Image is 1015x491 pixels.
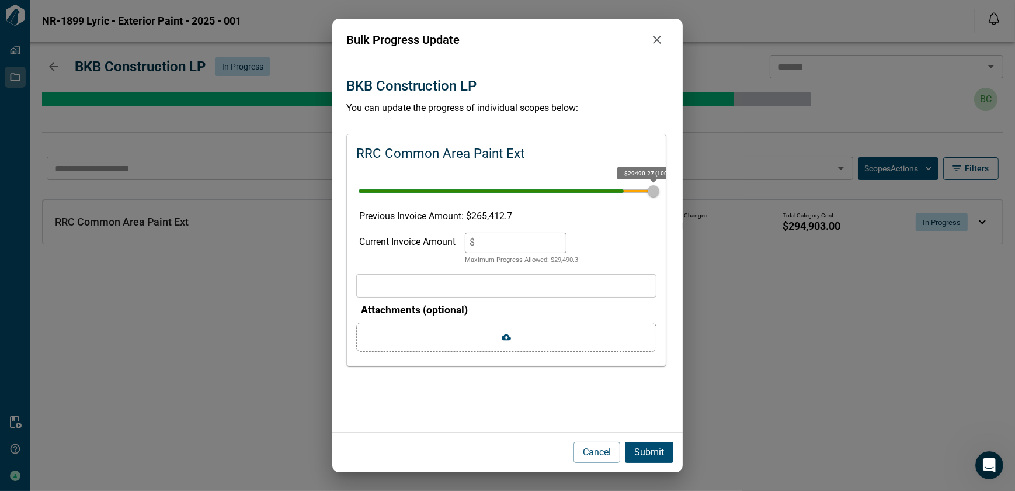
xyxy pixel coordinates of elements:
[346,31,645,49] p: Bulk Progress Update
[359,209,654,223] p: Previous Invoice Amount: $ 265,412.7
[346,75,477,96] p: BKB Construction LP
[346,101,669,115] p: You can update the progress of individual scopes below:
[465,255,578,265] p: Maximum Progress Allowed: $ 29,490.3
[573,442,620,463] button: Cancel
[361,302,656,317] p: Attachments (optional)
[470,237,475,248] span: $
[634,445,664,459] p: Submit
[583,445,611,459] p: Cancel
[356,144,524,164] p: RRC Common Area Paint Ext
[359,233,456,265] div: Current Invoice Amount
[975,451,1003,479] iframe: Intercom live chat
[625,442,673,463] button: Submit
